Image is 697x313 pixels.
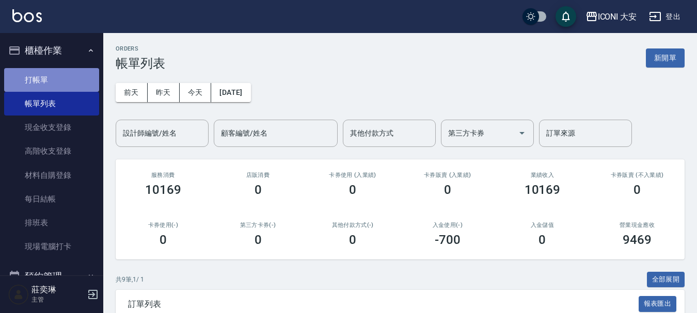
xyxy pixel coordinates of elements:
button: ICONI 大安 [581,6,641,27]
button: 報表匯出 [639,296,677,312]
h5: 莊奕琳 [31,285,84,295]
a: 高階收支登錄 [4,139,99,163]
a: 排班表 [4,211,99,235]
h3: 帳單列表 [116,56,165,71]
h3: 10169 [525,183,561,197]
h2: 第三方卡券(-) [223,222,293,228]
button: 登出 [645,7,685,26]
h3: 0 [349,183,356,197]
h3: 0 [255,183,262,197]
h2: 其他付款方式(-) [318,222,388,228]
h2: 卡券販賣 (入業績) [413,172,483,178]
a: 材料自購登錄 [4,163,99,187]
button: 新開單 [646,48,685,68]
h2: 卡券使用 (入業績) [318,172,388,178]
h2: 入金儲值 [508,222,578,228]
button: 全部展開 [647,272,685,288]
a: 現場電腦打卡 [4,235,99,258]
button: 前天 [116,83,148,102]
h3: 0 [444,183,451,197]
button: 櫃檯作業 [4,37,99,64]
h2: 入金使用(-) [413,222,483,228]
button: 今天 [180,83,212,102]
h3: 服務消費 [128,172,198,178]
h2: 營業現金應收 [602,222,672,228]
h2: ORDERS [116,45,165,52]
h2: 卡券使用(-) [128,222,198,228]
h3: -700 [435,233,461,247]
button: Open [514,125,530,141]
button: [DATE] [211,83,250,102]
a: 新開單 [646,53,685,62]
h3: 0 [633,183,641,197]
h3: 0 [538,233,546,247]
h2: 業績收入 [508,172,578,178]
a: 打帳單 [4,68,99,92]
h3: 0 [160,233,167,247]
button: save [556,6,576,27]
h3: 9469 [623,233,652,247]
h3: 0 [349,233,356,247]
p: 主管 [31,295,84,304]
h2: 卡券販賣 (不入業績) [602,172,672,178]
button: 昨天 [148,83,180,102]
a: 帳單列表 [4,92,99,116]
button: 預約管理 [4,263,99,290]
a: 現金收支登錄 [4,116,99,139]
a: 報表匯出 [639,299,677,308]
h2: 店販消費 [223,172,293,178]
h3: 0 [255,233,262,247]
h3: 10169 [145,183,181,197]
img: Person [8,284,29,305]
div: ICONI 大安 [598,10,637,23]
img: Logo [12,9,42,22]
a: 每日結帳 [4,187,99,211]
p: 共 9 筆, 1 / 1 [116,275,144,284]
span: 訂單列表 [128,299,639,309]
